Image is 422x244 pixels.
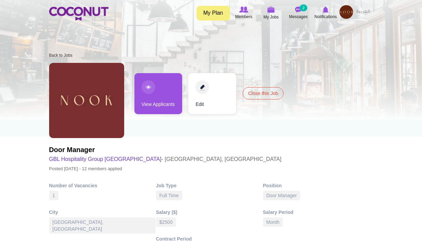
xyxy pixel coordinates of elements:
div: Salary ($) [156,209,263,216]
span: Members [235,13,252,20]
a: العربية [353,5,373,19]
img: Home [49,7,108,21]
div: Door Manager [263,191,301,200]
img: Notifications [323,6,329,13]
small: 2 [300,4,307,11]
h2: Door Manager [49,145,281,154]
div: Salary Period [263,209,370,216]
span: Notifications [315,13,337,20]
span: My Jobs [263,14,279,21]
a: Browse Members Members [230,5,258,21]
div: $2500 [156,217,176,227]
a: My Jobs My Jobs [258,5,285,21]
div: Month [263,217,283,227]
a: Close this Job [243,87,283,99]
div: Full Time [156,191,182,200]
span: Messages [289,13,308,20]
a: My Plan [197,6,230,21]
a: Messages Messages 2 [285,5,312,21]
div: Position [263,182,370,189]
img: Messages [295,6,302,13]
img: My Jobs [267,6,275,13]
a: GBL Hospitality Group [GEOGRAPHIC_DATA] [49,156,162,162]
div: Job Type [156,182,263,189]
a: View Applicants [134,73,182,114]
img: Browse Members [239,6,248,13]
div: City [49,209,156,216]
div: Number of Vacancies [49,182,156,189]
div: [GEOGRAPHIC_DATA], [GEOGRAPHIC_DATA] [49,217,156,234]
a: Edit [188,73,236,114]
div: Contract Period [156,235,263,242]
a: Back to Jobs [49,53,73,58]
div: 1 [49,191,59,200]
p: Posted [DATE] - 12 members applied [49,164,281,174]
a: Notifications Notifications [312,5,339,21]
h3: - [GEOGRAPHIC_DATA], [GEOGRAPHIC_DATA] [49,154,281,164]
